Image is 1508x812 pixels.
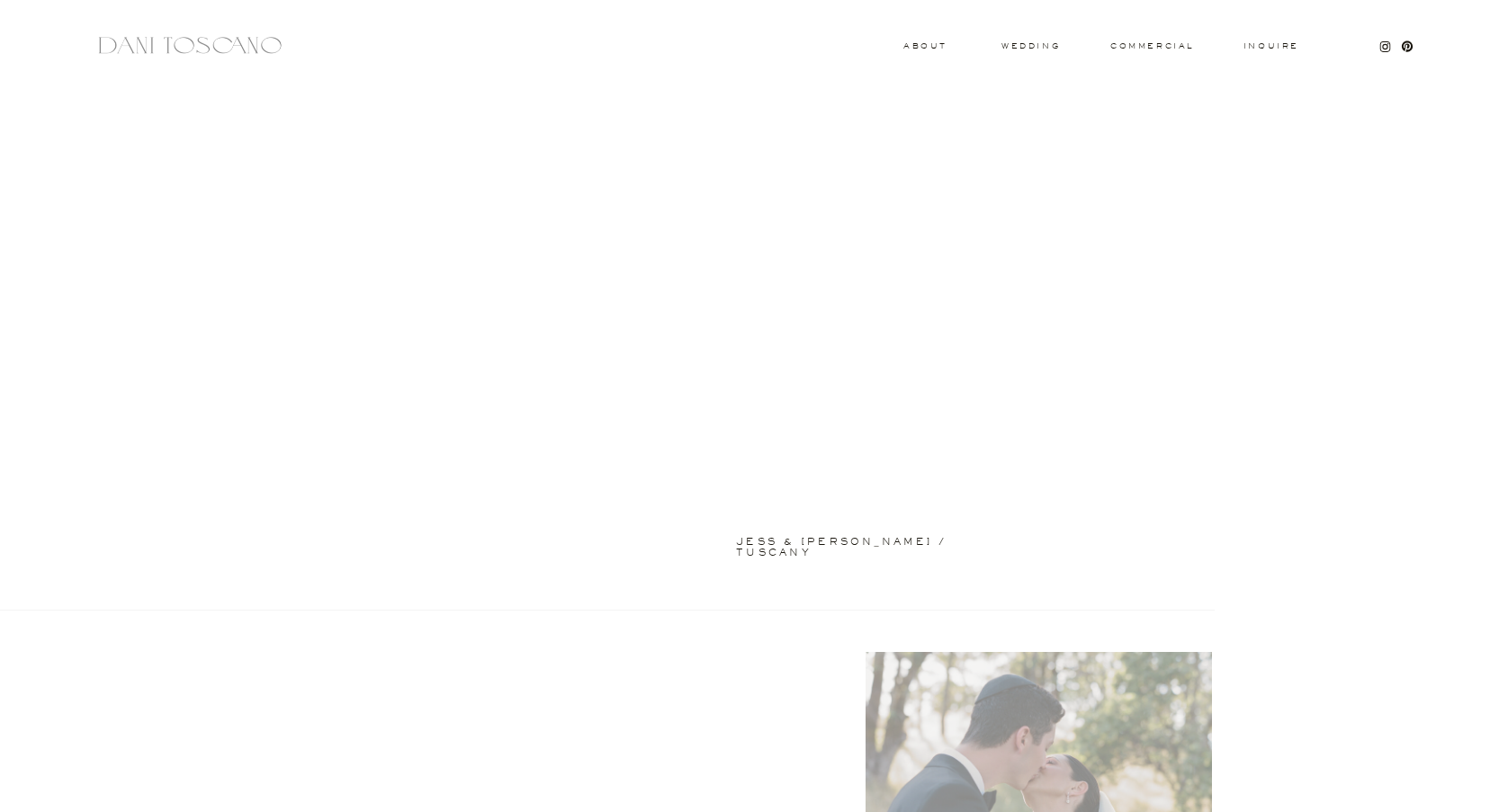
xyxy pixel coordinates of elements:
[1001,42,1060,49] a: wedding
[1243,42,1300,51] a: Inquire
[903,42,943,49] a: About
[736,537,1017,544] a: jess & [PERSON_NAME] / tuscany
[1110,42,1193,49] a: commercial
